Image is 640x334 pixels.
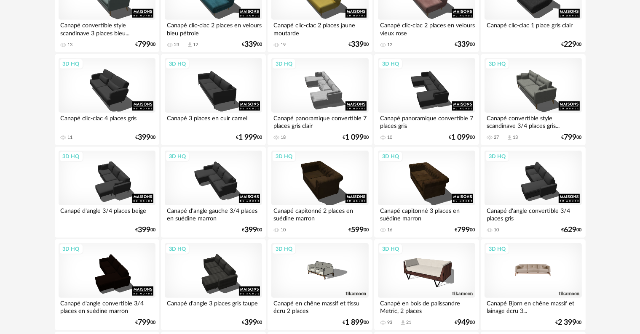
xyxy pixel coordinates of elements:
[452,135,470,140] span: 1 099
[272,151,296,162] div: 3D HQ
[165,205,262,222] div: Canapé d'angle gauche 3/4 places en suédine marron
[481,54,585,145] a: 3D HQ Canapé convertible style scandinave 3/4 places gris... 27 Download icon 13 €79900
[59,151,83,162] div: 3D HQ
[378,244,403,254] div: 3D HQ
[485,298,581,315] div: Canapé Bjorn en chêne massif et lainage écru 3...
[244,42,257,48] span: 339
[400,320,406,326] span: Download icon
[378,151,403,162] div: 3D HQ
[485,244,509,254] div: 3D HQ
[271,298,368,315] div: Canapé en chêne massif et tissu écru 2 places [GEOGRAPHIC_DATA]
[378,205,475,222] div: Canapé capitonné 3 places en suédine marron
[135,135,155,140] div: € 00
[455,42,475,48] div: € 00
[449,135,475,140] div: € 00
[187,42,193,48] span: Download icon
[558,320,577,326] span: 2 399
[242,42,262,48] div: € 00
[238,135,257,140] span: 1 999
[59,298,155,315] div: Canapé d'angle convertible 3/4 places en suédine marron
[378,298,475,315] div: Canapé en bois de palissandre Metric, 2 places
[268,239,372,330] a: 3D HQ Canapé en chêne massif et tissu écru 2 places [GEOGRAPHIC_DATA] €1 89900
[59,20,155,37] div: Canapé convertible style scandinave 3 places bleu...
[485,20,581,37] div: Canapé clic-clac 1 place gris clair
[374,54,479,145] a: 3D HQ Canapé panoramique convertible 7 places gris 10 €1 09900
[59,244,83,254] div: 3D HQ
[481,147,585,238] a: 3D HQ Canapé d'angle convertible 3/4 places gris 10 €62900
[351,42,364,48] span: 339
[387,42,392,48] div: 12
[458,227,470,233] span: 799
[513,135,518,140] div: 13
[271,113,368,130] div: Canapé panoramique convertible 7 places gris clair
[271,205,368,222] div: Canapé capitonné 2 places en suédine marron
[378,58,403,69] div: 3D HQ
[343,135,369,140] div: € 00
[242,227,262,233] div: € 00
[55,54,159,145] a: 3D HQ Canapé clic-clac 4 places gris 11 €39900
[281,227,286,233] div: 10
[406,320,411,326] div: 21
[485,58,509,69] div: 3D HQ
[174,42,179,48] div: 23
[387,227,392,233] div: 16
[494,227,499,233] div: 10
[345,135,364,140] span: 1 099
[281,135,286,140] div: 18
[138,42,150,48] span: 799
[165,244,190,254] div: 3D HQ
[562,135,582,140] div: € 00
[455,227,475,233] div: € 00
[458,320,470,326] span: 949
[242,320,262,326] div: € 00
[345,320,364,326] span: 1 899
[135,320,155,326] div: € 00
[161,147,265,238] a: 3D HQ Canapé d'angle gauche 3/4 places en suédine marron €39900
[165,58,190,69] div: 3D HQ
[161,239,265,330] a: 3D HQ Canapé d'angle 3 places gris taupe €39900
[564,227,577,233] span: 629
[485,151,509,162] div: 3D HQ
[506,135,513,141] span: Download icon
[374,239,479,330] a: 3D HQ Canapé en bois de palissandre Metric, 2 places 93 Download icon 21 €94900
[556,320,582,326] div: € 00
[59,113,155,130] div: Canapé clic-clac 4 places gris
[271,20,368,37] div: Canapé clic-clac 2 places jaune moutarde
[193,42,198,48] div: 12
[268,147,372,238] a: 3D HQ Canapé capitonné 2 places en suédine marron 10 €59900
[348,227,369,233] div: € 00
[481,239,585,330] a: 3D HQ Canapé Bjorn en chêne massif et lainage écru 3... €2 39900
[55,239,159,330] a: 3D HQ Canapé d'angle convertible 3/4 places en suédine marron €79900
[165,113,262,130] div: Canapé 3 places en cuir camel
[455,320,475,326] div: € 00
[68,135,73,140] div: 11
[281,42,286,48] div: 19
[135,227,155,233] div: € 00
[161,54,265,145] a: 3D HQ Canapé 3 places en cuir camel €1 99900
[138,135,150,140] span: 399
[138,227,150,233] span: 399
[562,227,582,233] div: € 00
[165,298,262,315] div: Canapé d'angle 3 places gris taupe
[165,151,190,162] div: 3D HQ
[485,113,581,130] div: Canapé convertible style scandinave 3/4 places gris...
[68,42,73,48] div: 13
[59,58,83,69] div: 3D HQ
[378,113,475,130] div: Canapé panoramique convertible 7 places gris
[343,320,369,326] div: € 00
[348,42,369,48] div: € 00
[244,227,257,233] span: 399
[387,135,392,140] div: 10
[244,320,257,326] span: 399
[564,42,577,48] span: 229
[135,42,155,48] div: € 00
[351,227,364,233] span: 599
[564,135,577,140] span: 799
[387,320,392,326] div: 93
[272,58,296,69] div: 3D HQ
[378,20,475,37] div: Canapé clic-clac 2 places en velours vieux rose
[138,320,150,326] span: 799
[272,244,296,254] div: 3D HQ
[268,54,372,145] a: 3D HQ Canapé panoramique convertible 7 places gris clair 18 €1 09900
[494,135,499,140] div: 27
